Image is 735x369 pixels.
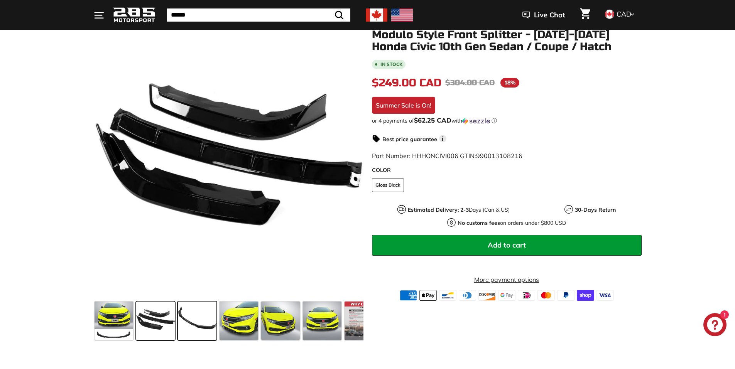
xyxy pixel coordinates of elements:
[439,135,446,142] span: i
[617,10,631,19] span: CAD
[414,116,451,124] span: $62.25 CAD
[478,290,496,301] img: discover
[575,2,595,28] a: Cart
[557,290,574,301] img: paypal
[476,152,522,160] span: 990013108216
[372,152,522,160] span: Part Number: HHHONCIVI006 GTIN:
[488,241,526,249] span: Add to cart
[382,136,437,143] strong: Best price guarantee
[408,206,469,213] strong: Estimated Delivery: 2-3
[372,275,642,284] a: More payment options
[518,290,535,301] img: ideal
[380,62,402,67] b: In stock
[113,6,155,24] img: Logo_285_Motorsport_areodynamics_components
[372,29,642,53] h1: Modulo Style Front Splitter - [DATE]-[DATE] Honda Civic 10th Gen Sedan / Coupe / Hatch
[445,78,495,88] span: $304.00 CAD
[400,290,417,301] img: american_express
[701,313,729,338] inbox-online-store-chat: Shopify online store chat
[577,290,594,301] img: shopify_pay
[596,290,614,301] img: visa
[408,206,510,214] p: Days (Can & US)
[534,10,565,20] span: Live Chat
[575,206,616,213] strong: 30-Days Return
[372,97,435,114] div: Summer Sale is On!
[512,5,575,25] button: Live Chat
[167,8,350,22] input: Search
[372,76,441,89] span: $249.00 CAD
[500,78,519,88] span: 18%
[372,166,642,174] label: COLOR
[458,219,566,227] p: on orders under $800 USD
[439,290,456,301] img: bancontact
[498,290,515,301] img: google_pay
[462,118,490,125] img: Sezzle
[372,117,642,125] div: or 4 payments of$62.25 CADwithSezzle Click to learn more about Sezzle
[537,290,555,301] img: master
[459,290,476,301] img: diners_club
[419,290,437,301] img: apple_pay
[458,219,500,226] strong: No customs fees
[372,117,642,125] div: or 4 payments of with
[372,235,642,256] button: Add to cart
